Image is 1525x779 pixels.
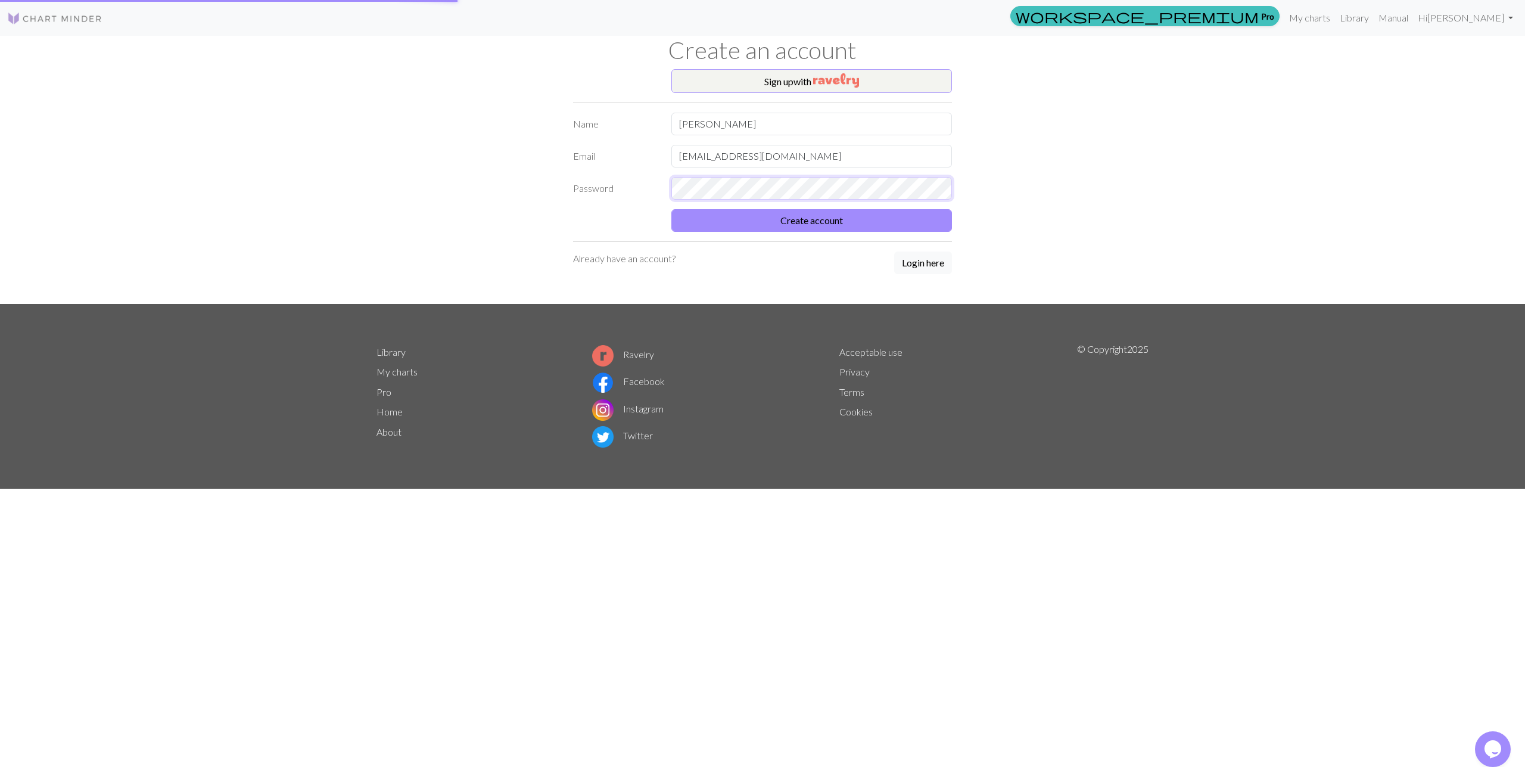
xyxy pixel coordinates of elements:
[592,403,664,414] a: Instagram
[592,372,614,393] img: Facebook logo
[592,426,614,448] img: Twitter logo
[566,145,664,167] label: Email
[369,36,1156,64] h1: Create an account
[839,386,864,398] a: Terms
[839,406,873,417] a: Cookies
[894,252,952,275] a: Login here
[1335,6,1374,30] a: Library
[376,386,391,398] a: Pro
[376,366,418,377] a: My charts
[1077,342,1149,451] p: © Copyright 2025
[894,252,952,274] button: Login here
[566,113,664,135] label: Name
[671,69,952,93] button: Sign upwith
[1374,6,1413,30] a: Manual
[592,349,654,360] a: Ravelry
[592,375,665,387] a: Facebook
[376,346,406,358] a: Library
[1284,6,1335,30] a: My charts
[1413,6,1518,30] a: Hi[PERSON_NAME]
[1016,8,1259,24] span: workspace_premium
[813,73,859,88] img: Ravelry
[592,345,614,367] img: Ravelry logo
[839,346,902,358] a: Acceptable use
[376,406,403,417] a: Home
[671,209,952,232] button: Create account
[1010,6,1280,26] a: Pro
[573,252,676,266] p: Already have an account?
[566,177,664,200] label: Password
[1475,731,1513,767] iframe: chat widget
[592,399,614,421] img: Instagram logo
[839,366,870,377] a: Privacy
[592,430,653,441] a: Twitter
[7,11,102,26] img: Logo
[376,426,402,437] a: About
